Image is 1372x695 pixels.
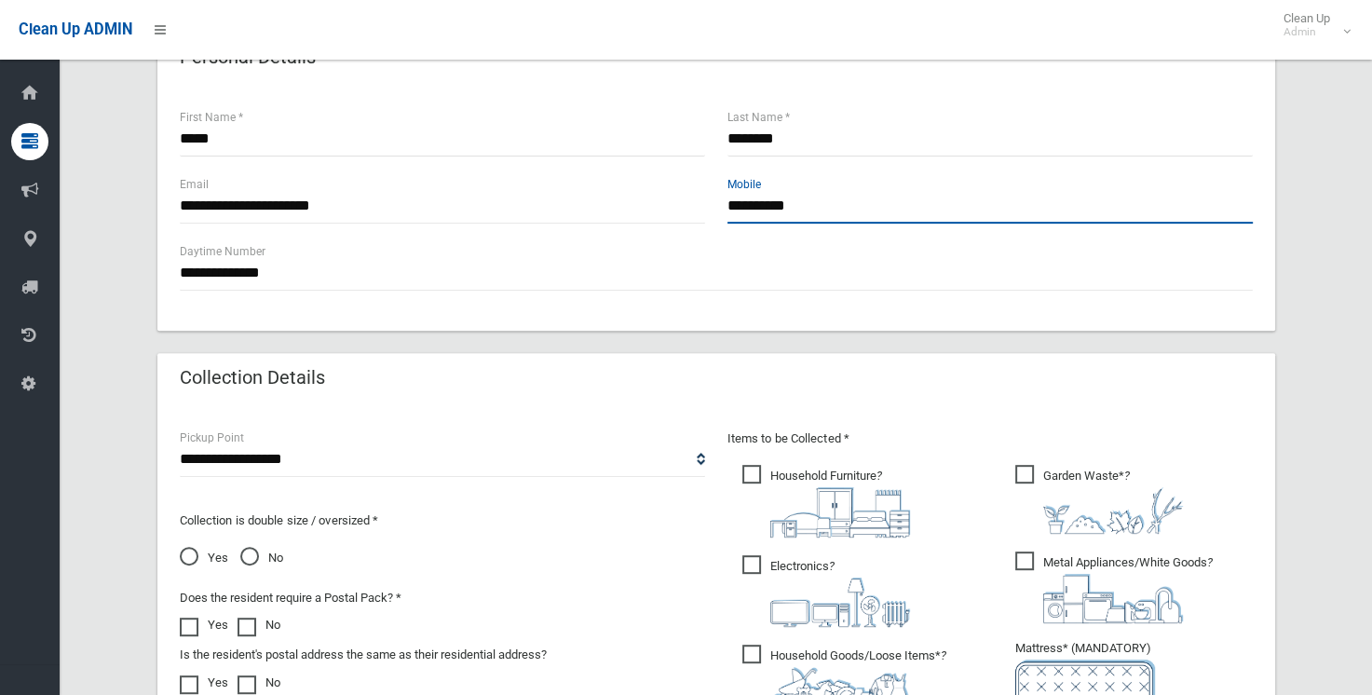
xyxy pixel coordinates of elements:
[770,559,910,627] i: ?
[770,578,910,627] img: 394712a680b73dbc3d2a6a3a7ffe5a07.png
[240,547,283,569] span: No
[180,644,547,666] label: Is the resident's postal address the same as their residential address?
[180,510,705,532] p: Collection is double size / oversized *
[742,555,910,627] span: Electronics
[1015,552,1213,623] span: Metal Appliances/White Goods
[180,614,228,636] label: Yes
[770,487,910,538] img: aa9efdbe659d29b613fca23ba79d85cb.png
[742,465,910,538] span: Household Furniture
[19,20,132,38] span: Clean Up ADMIN
[1043,555,1213,623] i: ?
[1284,25,1330,39] small: Admin
[1274,11,1349,39] span: Clean Up
[180,587,401,609] label: Does the resident require a Postal Pack? *
[727,428,1253,450] p: Items to be Collected *
[1015,465,1183,534] span: Garden Waste*
[1043,574,1183,623] img: 36c1b0289cb1767239cdd3de9e694f19.png
[238,672,280,694] label: No
[770,469,910,538] i: ?
[238,614,280,636] label: No
[1043,469,1183,534] i: ?
[1043,487,1183,534] img: 4fd8a5c772b2c999c83690221e5242e0.png
[180,547,228,569] span: Yes
[180,672,228,694] label: Yes
[157,360,347,396] header: Collection Details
